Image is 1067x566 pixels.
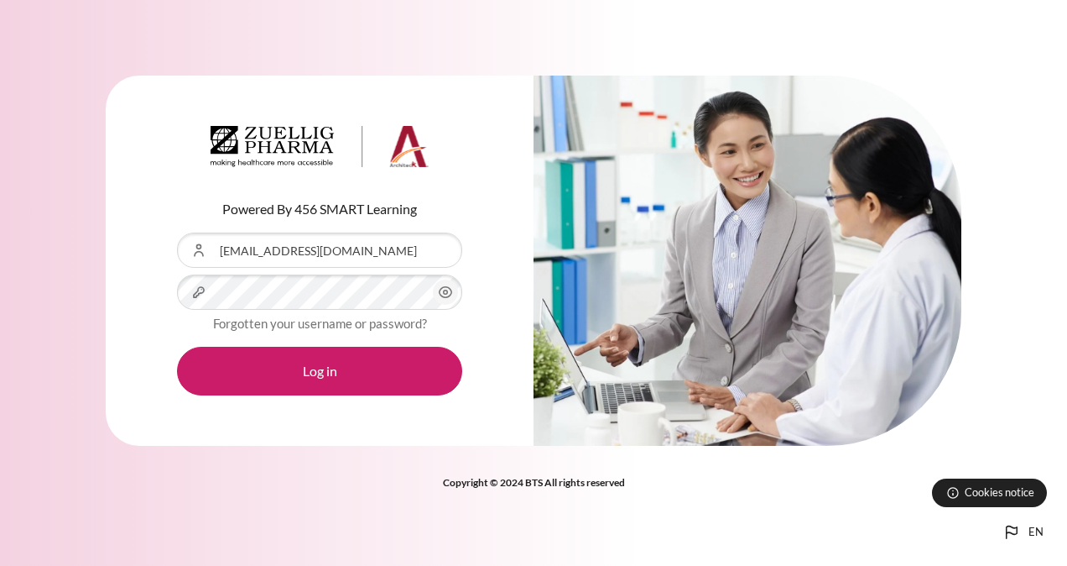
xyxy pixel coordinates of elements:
a: Forgotten your username or password? [213,316,427,331]
a: Architeck [211,126,429,175]
button: Log in [177,347,462,396]
strong: Copyright © 2024 BTS All rights reserved [443,476,625,489]
button: Languages [995,516,1050,549]
p: Powered By 456 SMART Learning [177,199,462,219]
img: Architeck [211,126,429,168]
button: Cookies notice [932,479,1047,507]
span: en [1028,524,1044,541]
input: Username or Email Address [177,233,462,268]
span: Cookies notice [965,485,1034,500]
